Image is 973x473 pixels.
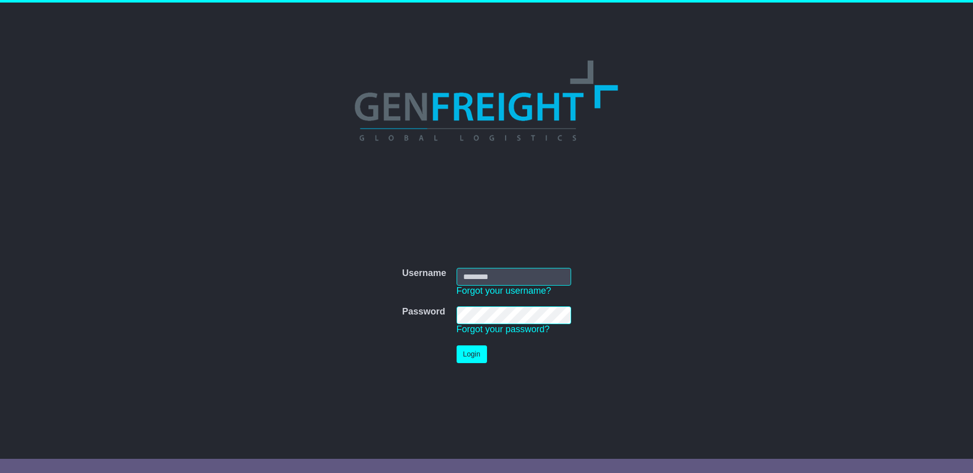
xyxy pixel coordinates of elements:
[457,324,550,334] a: Forgot your password?
[457,286,551,296] a: Forgot your username?
[402,268,446,279] label: Username
[402,306,445,318] label: Password
[457,345,487,363] button: Login
[352,57,620,143] img: GenFreight Global Logistics Pty Ltd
